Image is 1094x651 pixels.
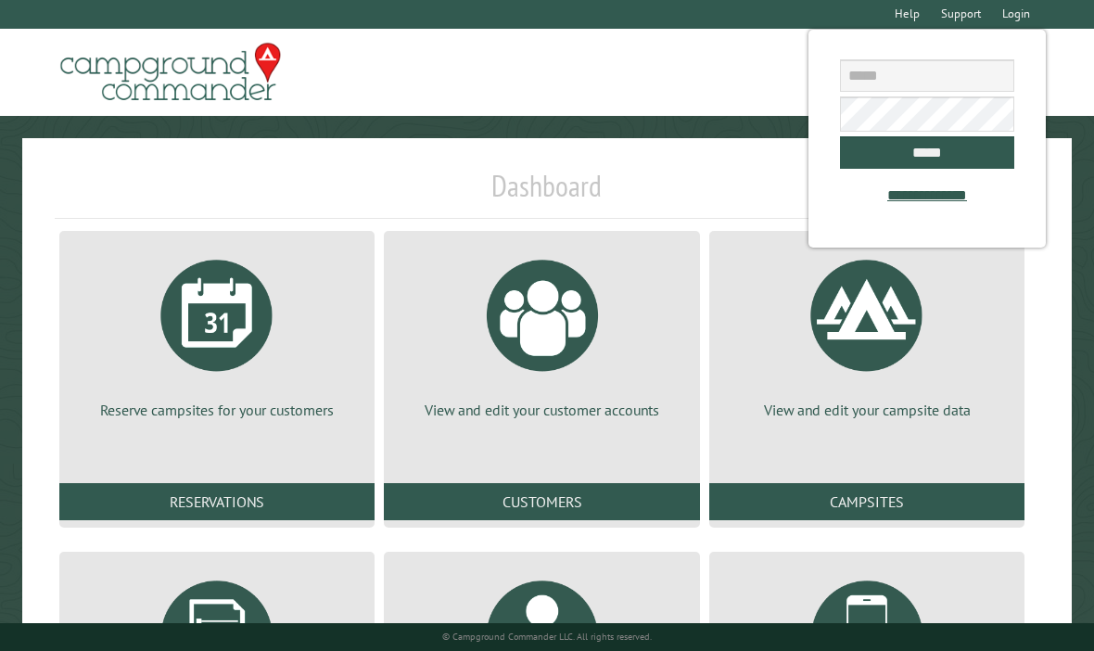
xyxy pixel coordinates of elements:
[55,36,286,108] img: Campground Commander
[442,631,652,643] small: © Campground Commander LLC. All rights reserved.
[55,168,1039,219] h1: Dashboard
[709,483,1024,520] a: Campsites
[731,400,1002,420] p: View and edit your campsite data
[59,483,375,520] a: Reservations
[384,483,699,520] a: Customers
[406,400,677,420] p: View and edit your customer accounts
[82,246,352,420] a: Reserve campsites for your customers
[731,246,1002,420] a: View and edit your campsite data
[406,246,677,420] a: View and edit your customer accounts
[82,400,352,420] p: Reserve campsites for your customers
